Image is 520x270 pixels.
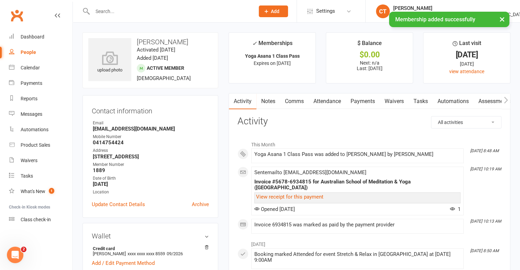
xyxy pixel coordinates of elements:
a: Attendance [309,93,346,109]
div: Reports [21,96,37,101]
a: Calendar [9,60,73,76]
strong: [DATE] [93,181,209,187]
strong: [STREET_ADDRESS] [93,154,209,160]
input: Search... [90,7,250,16]
span: [DEMOGRAPHIC_DATA] [137,75,191,81]
h3: Activity [237,116,501,127]
a: Assessments [474,93,516,109]
iframe: Intercom live chat [7,247,23,263]
a: Tasks [409,93,433,109]
li: This Month [237,137,501,148]
strong: Credit card [93,246,206,251]
a: view attendance [449,69,484,74]
div: CT [376,4,390,18]
a: Product Sales [9,137,73,153]
div: $ Balance [357,39,382,51]
strong: Yoga Asana 1 Class Pass [245,53,300,59]
a: Class kiosk mode [9,212,73,227]
a: Archive [192,200,209,209]
div: Mobile Number [93,134,209,140]
h3: Contact information [92,104,209,115]
a: Update Contact Details [92,200,145,209]
a: Reports [9,91,73,106]
div: Class check-in [21,217,51,222]
i: [DATE] 8:50 AM [470,248,499,253]
div: Member Number [93,161,209,168]
div: Invoice 6934815 was marked as paid by the payment provider [254,222,461,228]
a: Clubworx [8,7,25,24]
div: Payments [21,80,42,86]
div: [DATE] [430,51,504,58]
div: Invoice #5678-6934815 for Australian School of Meditation & Yoga ([GEOGRAPHIC_DATA]) [254,179,461,191]
time: Activated [DATE] [137,47,175,53]
a: Payments [346,93,380,109]
span: Settings [316,3,335,19]
div: Automations [21,127,48,132]
i: [DATE] 8:48 AM [470,148,499,153]
button: × [496,12,508,26]
a: View receipt for this payment [256,194,323,200]
a: People [9,45,73,60]
div: Memberships [252,39,292,52]
a: Activity [229,93,256,109]
div: Email [93,120,209,126]
a: What's New1 [9,184,73,199]
p: Next: n/a Last: [DATE] [332,60,407,71]
span: Opened [DATE] [254,206,295,212]
div: Last visit [452,39,481,51]
span: Expires on [DATE] [254,60,291,66]
a: Dashboard [9,29,73,45]
div: Dashboard [21,34,44,40]
div: Calendar [21,65,40,70]
div: Messages [21,111,42,117]
div: What's New [21,189,45,194]
span: xxxx xxxx xxxx 8559 [128,251,165,256]
a: Waivers [9,153,73,168]
a: Notes [256,93,280,109]
span: Add [271,9,279,14]
div: Membership added successfully [389,12,509,27]
div: Waivers [21,158,37,163]
div: upload photo [88,51,131,74]
li: [PERSON_NAME] [92,245,209,257]
span: 1 [450,206,461,212]
div: $0.00 [332,51,407,58]
a: Tasks [9,168,73,184]
a: Payments [9,76,73,91]
a: Automations [433,93,474,109]
li: [DATE] [237,237,501,248]
div: Booking marked Attended for event Stretch & Relax in [GEOGRAPHIC_DATA] at [DATE] 9:00AM [254,251,461,263]
div: Address [93,147,209,154]
a: Comms [280,93,309,109]
a: Automations [9,122,73,137]
span: Active member [147,65,184,71]
strong: [EMAIL_ADDRESS][DOMAIN_NAME] [93,126,209,132]
time: Added [DATE] [137,55,168,61]
i: [DATE] 10:13 AM [470,219,501,224]
div: Yoga Asana 1 Class Pass was added to [PERSON_NAME] by [PERSON_NAME] [254,151,461,157]
div: Tasks [21,173,33,179]
div: People [21,49,36,55]
a: Add / Edit Payment Method [92,259,155,267]
a: Messages [9,106,73,122]
strong: 0414754424 [93,139,209,146]
div: Product Sales [21,142,50,148]
span: Sent email to [EMAIL_ADDRESS][DOMAIN_NAME] [254,169,366,176]
span: 2 [21,247,26,252]
div: Date of Birth [93,175,209,182]
h3: [PERSON_NAME] [88,38,212,46]
div: [DATE] [430,60,504,68]
strong: 1889 [93,167,209,173]
span: 1 [49,188,54,194]
a: Waivers [380,93,409,109]
div: Location [93,189,209,195]
button: Add [259,5,288,17]
span: 09/2026 [167,251,183,256]
h3: Wallet [92,232,209,240]
i: [DATE] 10:19 AM [470,167,501,171]
i: ✓ [252,40,257,47]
